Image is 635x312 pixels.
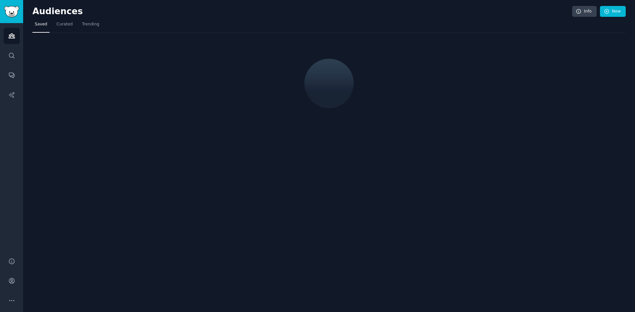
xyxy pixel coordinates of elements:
[57,21,73,27] span: Curated
[32,6,572,17] h2: Audiences
[4,6,19,17] img: GummySearch logo
[54,19,75,33] a: Curated
[32,19,50,33] a: Saved
[80,19,102,33] a: Trending
[600,6,626,17] a: New
[35,21,47,27] span: Saved
[82,21,99,27] span: Trending
[572,6,597,17] a: Info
